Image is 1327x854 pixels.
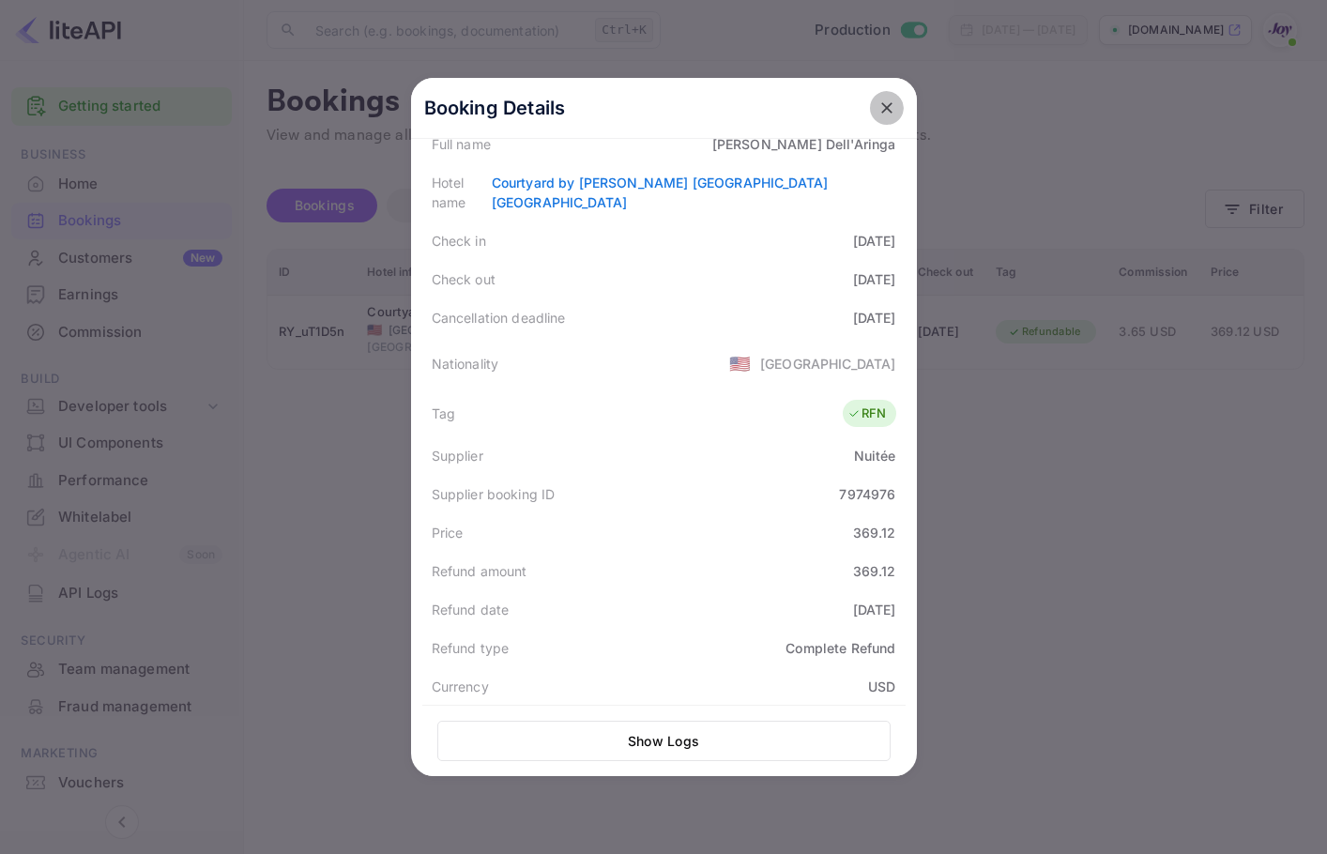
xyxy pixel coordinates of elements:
[432,404,455,423] div: Tag
[432,134,491,154] div: Full name
[432,354,499,374] div: Nationality
[853,308,896,328] div: [DATE]
[432,231,486,251] div: Check in
[432,638,510,658] div: Refund type
[424,94,566,122] p: Booking Details
[437,721,891,761] button: Show Logs
[853,523,896,542] div: 369.12
[432,677,489,696] div: Currency
[432,561,527,581] div: Refund amount
[432,173,492,212] div: Hotel name
[432,308,566,328] div: Cancellation deadline
[432,523,464,542] div: Price
[492,175,829,210] a: Courtyard by [PERSON_NAME] [GEOGRAPHIC_DATA] [GEOGRAPHIC_DATA]
[853,561,896,581] div: 369.12
[853,600,896,619] div: [DATE]
[432,446,483,465] div: Supplier
[868,677,895,696] div: USD
[760,354,896,374] div: [GEOGRAPHIC_DATA]
[712,134,896,154] div: [PERSON_NAME] Dell'Aringa
[853,269,896,289] div: [DATE]
[729,346,751,380] span: United States
[854,446,896,465] div: Nuitée
[432,269,496,289] div: Check out
[432,484,556,504] div: Supplier booking ID
[853,231,896,251] div: [DATE]
[870,91,904,125] button: close
[432,600,510,619] div: Refund date
[839,484,895,504] div: 7974976
[786,638,895,658] div: Complete Refund
[847,404,886,423] div: RFN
